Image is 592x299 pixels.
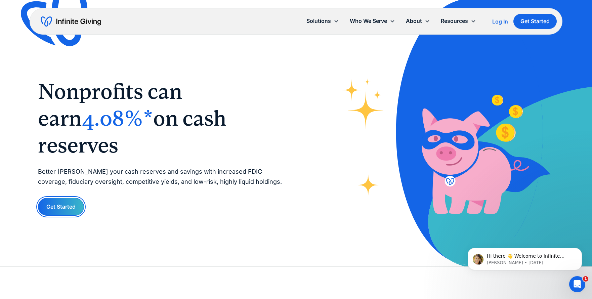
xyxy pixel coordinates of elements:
iframe: Intercom live chat [569,276,585,292]
div: Who We Serve [344,14,400,28]
div: Who We Serve [350,16,387,26]
div: Resources [435,14,481,28]
div: About [400,14,435,28]
div: Resources [441,16,468,26]
span: 4.08%* [82,106,153,131]
div: Solutions [301,14,344,28]
p: Better [PERSON_NAME] your cash reserves and savings with increased FDIC coverage, fiduciary overs... [38,167,283,187]
h1: ‍ ‍ [38,78,283,159]
div: Solutions [306,16,331,26]
div: About [406,16,422,26]
span: Nonprofits can earn [38,79,182,131]
a: Get Started [513,14,557,29]
div: Log In [492,19,508,24]
a: Get Started [38,198,84,216]
span: 1 [583,276,588,282]
a: home [41,16,101,27]
span: on cash reserves [38,106,226,158]
iframe: Intercom notifications message [458,234,592,281]
a: Log In [492,17,508,26]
